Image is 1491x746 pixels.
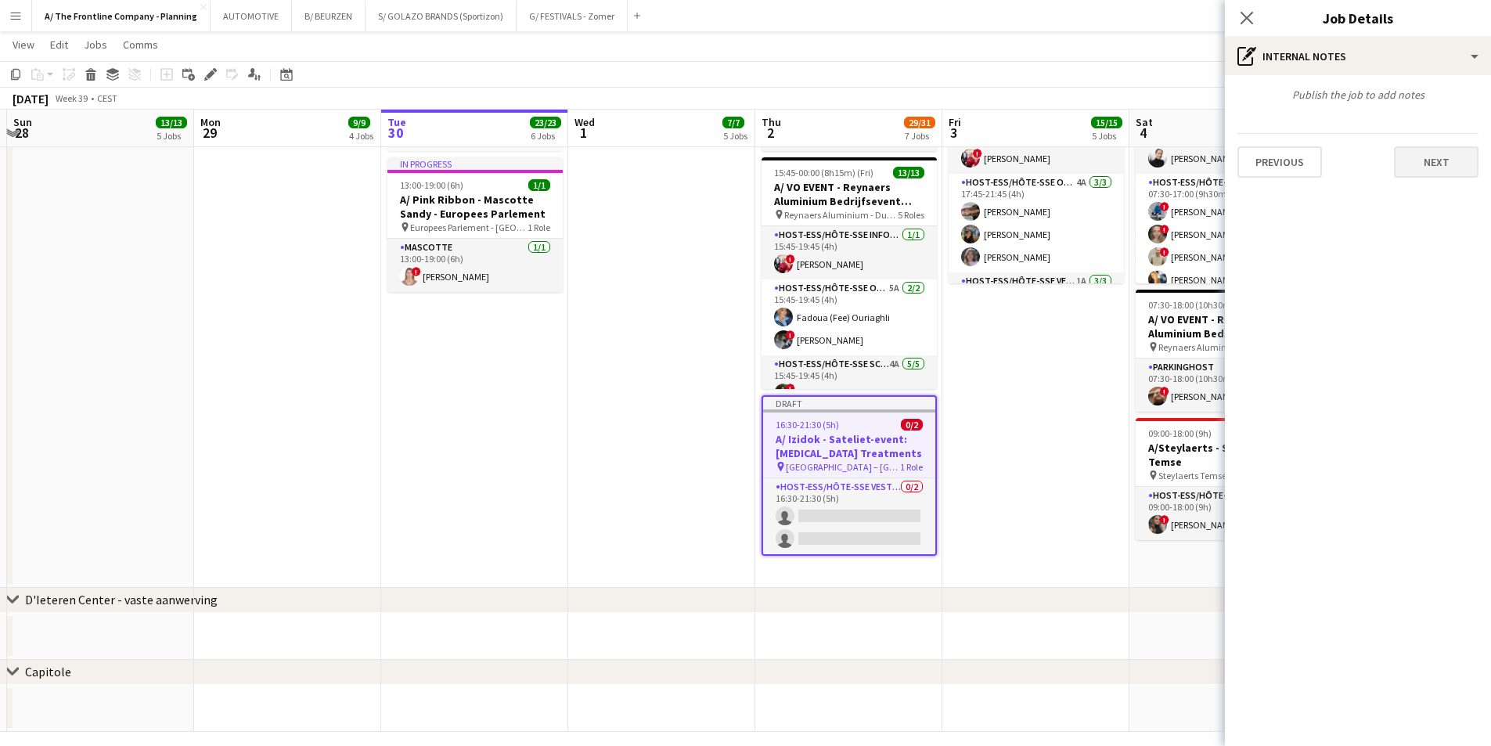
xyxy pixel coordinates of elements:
span: 1 Role [900,461,923,473]
span: ! [1160,225,1169,234]
div: 5 Jobs [723,130,747,142]
div: 7 Jobs [905,130,935,142]
span: 0/2 [901,419,923,431]
span: ! [1160,515,1169,524]
a: Comms [117,34,164,55]
app-card-role: Mascotte1/113:00-19:00 (6h)![PERSON_NAME] [387,239,563,292]
span: ! [1160,247,1169,257]
div: [DATE] [13,91,49,106]
span: Edit [50,38,68,52]
span: 15/15 [1091,117,1122,128]
app-job-card: 15:45-00:00 (8h15m) (Fri)13/13A/ VO EVENT - Reynaers Aluminium Bedrijfsevent (02+03+05/10) Reynae... [762,157,937,389]
a: Jobs [77,34,113,55]
span: 13/13 [156,117,187,128]
div: 5 Jobs [1092,130,1122,142]
button: A/ The Frontline Company - Planning [32,1,211,31]
h3: A/ Pink Ribbon - Mascotte Sandy - Europees Parlement [387,193,563,221]
span: ! [1160,387,1169,396]
app-job-card: 07:30-17:00 (9h30m)8/8A/ Domus Medica Huisartsen conferentie - [GEOGRAPHIC_DATA] BMCC Brugge2 Rol... [1136,52,1311,283]
app-card-role: Chief6A1/107:30-17:00 (9h30m)[PERSON_NAME] [1136,121,1311,174]
div: 5 Jobs [157,130,186,142]
span: Tue [387,115,406,129]
span: 15:45-00:00 (8h15m) (Fri) [774,167,873,178]
span: ! [786,254,795,264]
app-card-role: Host-ess/Hôte-sse Onthaal-Accueill5A2/215:45-19:45 (4h)Fadoua (Fee) Ouriaghli![PERSON_NAME] [762,279,937,355]
span: Comms [123,38,158,52]
span: 5 Roles [898,209,924,221]
span: ! [786,384,795,393]
span: Europees Parlement - [GEOGRAPHIC_DATA] [410,222,528,233]
app-card-role: Host-ess/Hôte-sse Vestiaire0/216:30-21:30 (5h) [763,478,935,554]
span: 9/9 [348,117,370,128]
span: Reynaers Aluminium - Duffel [784,209,898,221]
a: Edit [44,34,74,55]
span: Wed [574,115,595,129]
span: Steylaerts Temse [1158,470,1226,481]
button: Next [1394,146,1478,178]
button: B/ BEURZEN [292,1,366,31]
span: 13:00-19:00 (6h) [400,179,463,191]
app-job-card: 09:00-18:00 (9h)1/1A/Steylaerts - Showroom - Temse Steylaerts Temse1 RoleHost-ess/Hôte-sse1A1/109... [1136,418,1311,540]
span: 23/23 [530,117,561,128]
span: 29/31 [904,117,935,128]
span: 16:30-21:30 (5h) [776,419,839,431]
span: 07:30-18:00 (10h30m) [1148,299,1234,311]
div: Draft [763,397,935,409]
button: Previous [1237,146,1322,178]
app-card-role: Parkinghost1/107:30-18:00 (10h30m)![PERSON_NAME] [1136,359,1311,412]
span: 1/1 [528,179,550,191]
app-card-role: Host-ess/Hôte-sse Onthaal-Accueill4A3/317:45-21:45 (4h)[PERSON_NAME][PERSON_NAME][PERSON_NAME] [949,174,1124,272]
span: 1 Role [528,222,550,233]
app-job-card: Draft16:30-21:30 (5h)0/2A/ Izidok - Sateliet-event: [MEDICAL_DATA] Treatments [GEOGRAPHIC_DATA] –... [762,395,937,556]
span: View [13,38,34,52]
app-card-role: Host-ess/Hôte-sse Vestiaire1A3/3 [949,272,1124,371]
span: [GEOGRAPHIC_DATA] – [GEOGRAPHIC_DATA] [786,461,900,473]
app-job-card: 07:30-18:00 (10h30m)1/1A/ VO EVENT - Reynaers Aluminium Bedrijfsevent - PARKING LEVERANCIERS - 29... [1136,290,1311,412]
span: Thu [762,115,781,129]
app-card-role: Host-ess/Hôte-sse Infodesk1/115:45-19:45 (4h)![PERSON_NAME] [762,226,937,279]
span: 28 [11,124,32,142]
h3: A/Steylaerts - Showroom - Temse [1136,441,1311,469]
span: 3 [946,124,961,142]
span: Sun [13,115,32,129]
span: Week 39 [52,92,91,104]
div: Capitole [25,664,71,679]
span: 1 [572,124,595,142]
button: S/ GOLAZO BRANDS (Sportizon) [366,1,517,31]
app-card-role: Host-ess/Hôte-sse Infodesk1A1/117:45-21:45 (4h)![PERSON_NAME] [949,121,1124,174]
span: Sat [1136,115,1153,129]
span: ! [412,267,421,276]
h3: A/ VO EVENT - Reynaers Aluminium Bedrijfsevent - PARKING LEVERANCIERS - 29/09 tem 06/10 [1136,312,1311,341]
span: ! [973,149,982,158]
span: 2 [759,124,781,142]
div: 4 Jobs [349,130,373,142]
span: 29 [198,124,221,142]
span: 13/13 [893,167,924,178]
span: Fri [949,115,961,129]
div: 6 Jobs [531,130,560,142]
app-job-card: In progress13:00-19:00 (6h)1/1A/ Pink Ribbon - Mascotte Sandy - Europees Parlement Europees Parle... [387,157,563,292]
span: Jobs [84,38,107,52]
span: 4 [1133,124,1153,142]
span: ! [786,330,795,340]
div: Internal notes [1225,38,1491,75]
h3: A/ Izidok - Sateliet-event: [MEDICAL_DATA] Treatments [763,432,935,460]
button: AUTOMOTIVE [211,1,292,31]
span: 09:00-18:00 (9h) [1148,427,1212,439]
app-job-card: 17:45-02:00 (8h15m) (Sat)8/8A/ VO EVENT - Reynaers Aluminium Bedrijfsevent (02+03+05/10) Reynaers... [949,52,1124,283]
button: G/ FESTIVALS - Zomer [517,1,628,31]
h3: A/ VO EVENT - Reynaers Aluminium Bedrijfsevent (02+03+05/10) [762,180,937,208]
a: View [6,34,41,55]
span: ! [1160,202,1169,211]
app-card-role: Host-ess/Hôte-sse Scanning4A5/515:45-19:45 (4h)!Tugba Disli [762,355,937,499]
div: Publish the job to add notes [1225,88,1491,102]
span: Reynaers Aluminium - Duffel [1158,341,1273,353]
app-card-role: Host-ess/Hôte-sse14A7/707:30-17:00 (9h30m)![PERSON_NAME]![PERSON_NAME]![PERSON_NAME][PERSON_NAME] [1136,174,1311,363]
div: In progress [387,157,563,170]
